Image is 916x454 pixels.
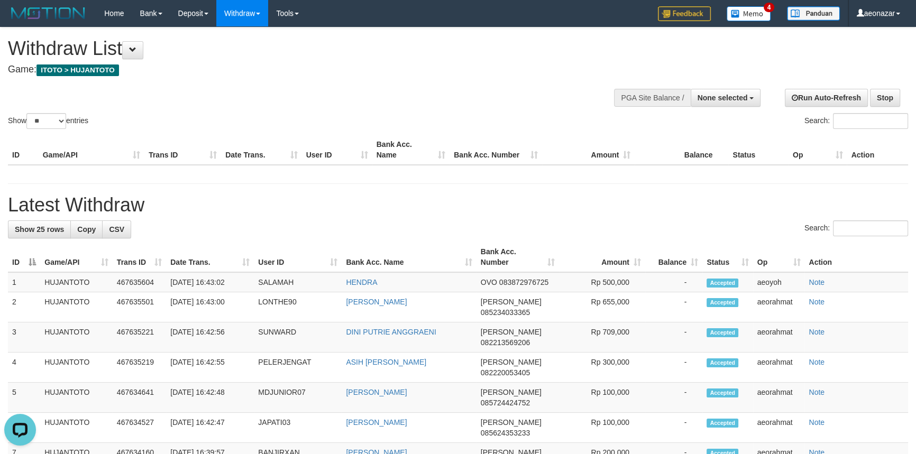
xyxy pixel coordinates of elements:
[346,388,407,396] a: [PERSON_NAME]
[40,242,113,272] th: Game/API: activate to sort column ascending
[113,383,166,413] td: 467634641
[727,6,771,21] img: Button%20Memo.svg
[753,413,805,443] td: aeorahmat
[698,94,748,102] span: None selected
[254,413,342,443] td: JAPATI03
[481,298,542,306] span: [PERSON_NAME]
[481,399,530,407] span: Copy 085724424752 to clipboard
[481,338,530,347] span: Copy 082213569206 to clipboard
[346,278,377,286] a: HENDRA
[8,292,40,322] td: 2
[635,135,728,165] th: Balance
[809,418,825,427] a: Note
[559,322,645,353] td: Rp 709,000
[870,89,900,107] a: Stop
[559,383,645,413] td: Rp 100,000
[8,353,40,383] td: 4
[753,353,805,383] td: aeorahmat
[302,135,372,165] th: User ID
[144,135,221,165] th: Trans ID
[787,6,840,21] img: panduan.png
[645,272,702,292] td: -
[4,4,36,36] button: Open LiveChat chat widget
[707,298,738,307] span: Accepted
[346,328,436,336] a: DINI PUTRIE ANGGRAENI
[707,328,738,337] span: Accepted
[40,272,113,292] td: HUJANTOTO
[221,135,302,165] th: Date Trans.
[70,220,103,238] a: Copy
[753,383,805,413] td: aeorahmat
[481,308,530,317] span: Copy 085234033365 to clipboard
[166,322,254,353] td: [DATE] 16:42:56
[809,388,825,396] a: Note
[40,413,113,443] td: HUJANTOTO
[753,272,805,292] td: aeoyoh
[702,242,753,272] th: Status: activate to sort column ascending
[481,418,542,427] span: [PERSON_NAME]
[499,278,548,286] span: Copy 083872976725 to clipboard
[785,89,868,107] a: Run Auto-Refresh
[707,419,738,428] span: Accepted
[645,242,702,272] th: Balance: activate to sort column ascending
[804,113,908,129] label: Search:
[342,242,476,272] th: Bank Acc. Name: activate to sort column ascending
[481,328,542,336] span: [PERSON_NAME]
[559,272,645,292] td: Rp 500,000
[166,383,254,413] td: [DATE] 16:42:48
[645,383,702,413] td: -
[40,292,113,322] td: HUJANTOTO
[113,272,166,292] td: 467635604
[804,242,908,272] th: Action
[77,225,96,234] span: Copy
[372,135,450,165] th: Bank Acc. Name
[254,292,342,322] td: LONTHE90
[8,113,88,129] label: Show entries
[753,292,805,322] td: aeorahmat
[559,292,645,322] td: Rp 655,000
[254,383,342,413] td: MDJUNIOR07
[559,242,645,272] th: Amount: activate to sort column ascending
[346,418,407,427] a: [PERSON_NAME]
[809,328,825,336] a: Note
[645,413,702,443] td: -
[8,383,40,413] td: 5
[8,242,40,272] th: ID: activate to sort column descending
[481,429,530,437] span: Copy 085624353233 to clipboard
[728,135,789,165] th: Status
[8,322,40,353] td: 3
[559,353,645,383] td: Rp 300,000
[847,135,908,165] th: Action
[166,242,254,272] th: Date Trans.: activate to sort column ascending
[166,292,254,322] td: [DATE] 16:43:00
[707,279,738,288] span: Accepted
[113,413,166,443] td: 467634527
[753,242,805,272] th: Op: activate to sort column ascending
[113,353,166,383] td: 467635219
[481,358,542,366] span: [PERSON_NAME]
[346,358,426,366] a: ASIH [PERSON_NAME]
[346,298,407,306] a: [PERSON_NAME]
[254,322,342,353] td: SUNWARD
[40,353,113,383] td: HUJANTOTO
[477,242,560,272] th: Bank Acc. Number: activate to sort column ascending
[8,194,908,216] h1: Latest Withdraw
[113,292,166,322] td: 467635501
[166,353,254,383] td: [DATE] 16:42:55
[39,135,144,165] th: Game/API
[166,413,254,443] td: [DATE] 16:42:47
[804,220,908,236] label: Search:
[542,135,635,165] th: Amount
[481,388,542,396] span: [PERSON_NAME]
[40,383,113,413] td: HUJANTOTO
[645,353,702,383] td: -
[15,225,64,234] span: Show 25 rows
[559,413,645,443] td: Rp 100,000
[8,5,88,21] img: MOTION_logo.png
[26,113,66,129] select: Showentries
[102,220,131,238] a: CSV
[254,242,342,272] th: User ID: activate to sort column ascending
[113,322,166,353] td: 467635221
[809,298,825,306] a: Note
[8,272,40,292] td: 1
